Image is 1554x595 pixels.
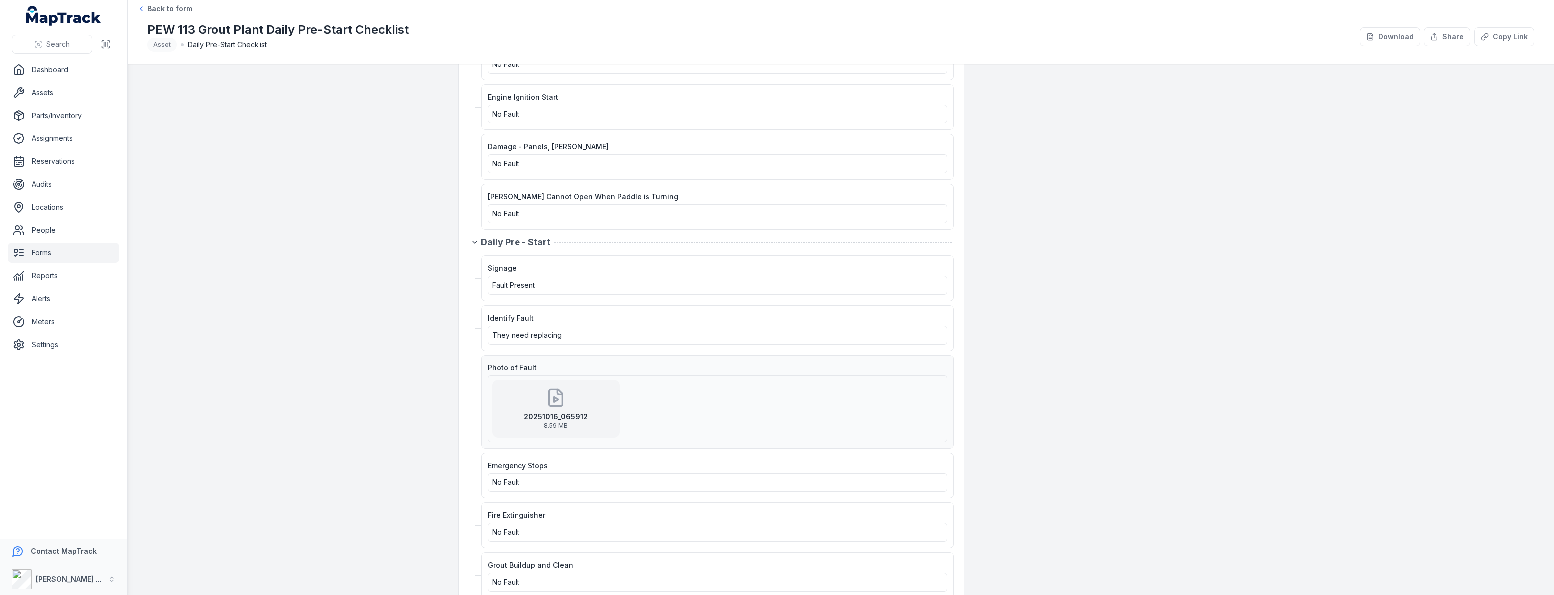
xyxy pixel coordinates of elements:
[492,478,519,486] span: No Fault
[488,363,537,372] span: Photo of Fault
[1474,27,1534,46] button: Copy Link
[188,40,267,50] span: Daily Pre-Start Checklist
[137,4,192,14] a: Back to form
[492,281,535,289] span: Fault Present
[8,197,119,217] a: Locations
[8,243,119,263] a: Forms
[492,159,519,168] span: No Fault
[488,511,545,519] span: Fire Extinguisher
[488,561,573,569] span: Grout Buildup and Clean
[488,142,609,151] span: Damage - Panels, [PERSON_NAME]
[36,575,118,583] strong: [PERSON_NAME] Group
[488,192,678,201] span: [PERSON_NAME] Cannot Open When Paddle is Turning
[492,110,519,118] span: No Fault
[147,38,177,52] div: Asset
[492,209,519,218] span: No Fault
[8,106,119,125] a: Parts/Inventory
[488,314,534,322] span: Identify Fault
[12,35,92,54] button: Search
[8,174,119,194] a: Audits
[492,528,519,536] span: No Fault
[1424,27,1470,46] button: Share
[524,412,588,422] strong: 20251016_065912
[488,264,517,272] span: Signage
[492,331,562,339] span: They need replacing
[147,22,409,38] h1: PEW 113 Grout Plant Daily Pre-Start Checklist
[147,4,192,14] span: Back to form
[46,39,70,49] span: Search
[26,6,101,26] a: MapTrack
[8,83,119,103] a: Assets
[8,220,119,240] a: People
[31,547,97,555] strong: Contact MapTrack
[8,60,119,80] a: Dashboard
[8,335,119,355] a: Settings
[8,128,119,148] a: Assignments
[488,93,558,101] span: Engine Ignition Start
[524,422,588,430] span: 8.59 MB
[8,289,119,309] a: Alerts
[481,236,550,249] span: Daily Pre - Start
[8,312,119,332] a: Meters
[492,578,519,586] span: No Fault
[488,461,548,470] span: Emergency Stops
[8,151,119,171] a: Reservations
[1360,27,1420,46] button: Download
[8,266,119,286] a: Reports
